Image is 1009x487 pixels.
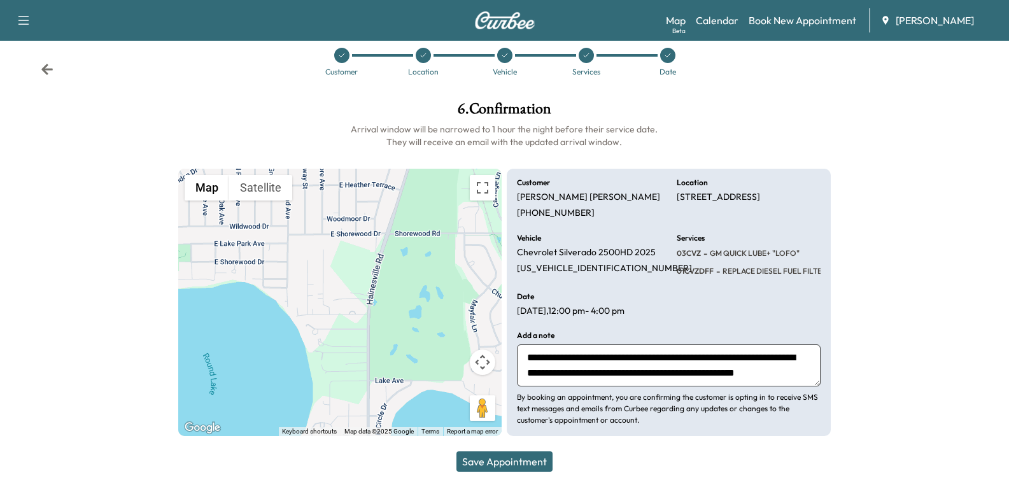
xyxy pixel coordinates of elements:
div: Beta [672,26,686,36]
p: [STREET_ADDRESS] [677,192,760,203]
button: Keyboard shortcuts [282,427,337,436]
div: Vehicle [493,68,517,76]
img: Google [181,420,223,436]
button: Show street map [185,175,229,201]
span: - [714,265,720,278]
span: Map data ©2025 Google [344,428,414,435]
h6: Services [677,234,705,242]
h6: Add a note [517,332,554,339]
a: MapBeta [666,13,686,28]
p: [PERSON_NAME] [PERSON_NAME] [517,192,660,203]
a: Open this area in Google Maps (opens a new window) [181,420,223,436]
h6: Customer [517,179,550,187]
p: [US_VEHICLE_IDENTIFICATION_NUMBER] [517,263,692,274]
button: Show satellite imagery [229,175,292,201]
button: Toggle fullscreen view [470,175,495,201]
span: GM QUICK LUBE+ "LOFO" [707,248,800,258]
h6: Vehicle [517,234,541,242]
div: Back [41,63,53,76]
img: Curbee Logo [474,11,535,29]
button: Map camera controls [470,349,495,375]
div: Customer [325,68,358,76]
span: 03CVZ [677,248,701,258]
button: Drag Pegman onto the map to open Street View [470,395,495,421]
span: 01CVZDFF [677,266,714,276]
span: [PERSON_NAME] [896,13,974,28]
div: Location [408,68,439,76]
a: Report a map error [447,428,498,435]
p: [PHONE_NUMBER] [517,208,595,219]
span: - [701,247,707,260]
h6: Date [517,293,534,300]
button: Save Appointment [456,451,553,472]
h1: 6 . Confirmation [178,101,831,123]
a: Terms (opens in new tab) [421,428,439,435]
span: REPLACE DIESEL FUEL FILTER [720,266,827,276]
p: By booking an appointment, you are confirming the customer is opting in to receive SMS text messa... [517,392,820,426]
h6: Arrival window will be narrowed to 1 hour the night before their service date. They will receive ... [178,123,831,148]
p: [DATE] , 12:00 pm - 4:00 pm [517,306,624,317]
a: Calendar [696,13,738,28]
div: Date [660,68,676,76]
a: Book New Appointment [749,13,856,28]
p: Chevrolet Silverado 2500HD 2025 [517,247,656,258]
div: Services [572,68,600,76]
h6: Location [677,179,708,187]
